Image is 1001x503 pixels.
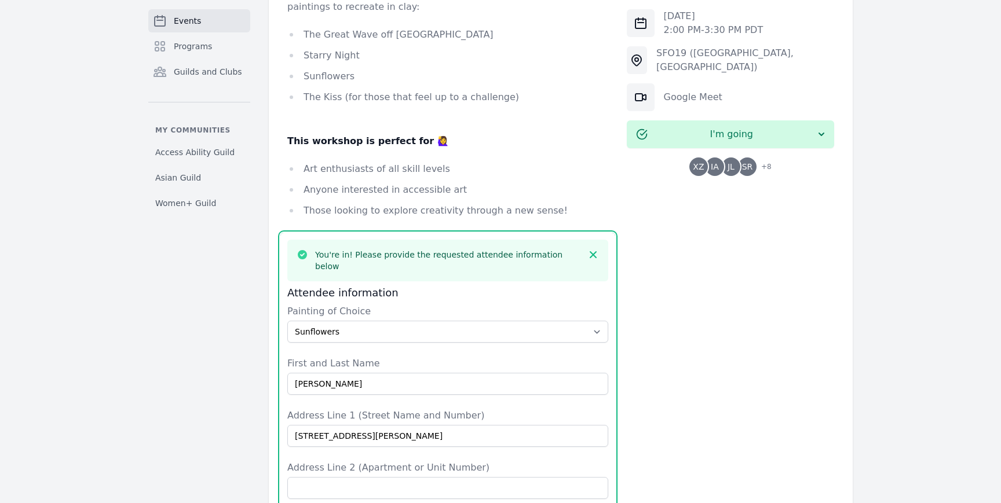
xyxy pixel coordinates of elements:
a: Asian Guild [148,167,250,188]
button: I'm going [627,120,834,148]
span: Programs [174,41,212,52]
label: Address Line 1 (Street Name and Number) [287,409,608,423]
a: Google Meet [664,91,722,102]
label: Painting of Choice [287,304,608,318]
span: Women+ Guild [155,197,216,209]
li: Starry Night [287,47,608,64]
a: Guilds and Clubs [148,60,250,83]
span: XZ [693,163,704,171]
span: Access Ability Guild [155,146,235,158]
li: Art enthusiasts of all skill levels [287,161,608,177]
a: Access Ability Guild [148,142,250,163]
p: [DATE] [664,9,763,23]
label: First and Last Name [287,357,608,370]
h3: Attendee information [287,286,608,300]
label: Address Line 2 (Apartment or Unit Number) [287,461,608,475]
span: Events [174,15,201,27]
li: The Great Wave off [GEOGRAPHIC_DATA] [287,27,608,43]
span: I'm going [648,127,816,141]
a: Programs [148,35,250,58]
p: 2:00 PM - 3:30 PM PDT [664,23,763,37]
nav: Sidebar [148,9,250,214]
li: Those looking to explore creativity through a new sense! [287,203,608,219]
span: SR [742,163,753,171]
span: Guilds and Clubs [174,66,242,78]
span: + 8 [754,160,772,176]
a: Women+ Guild [148,193,250,214]
h3: You're in! Please provide the requested attendee information below [315,249,580,272]
span: JL [728,163,735,171]
li: Sunflowers [287,68,608,85]
li: The Kiss (for those that feel up to a challenge) [287,89,608,105]
div: SFO19 ([GEOGRAPHIC_DATA], [GEOGRAPHIC_DATA]) [656,46,834,74]
span: IA [711,163,719,171]
p: My communities [148,126,250,135]
li: Anyone interested in accessible art [287,182,608,198]
strong: This workshop is perfect for 🙋‍♀️ [287,135,449,146]
span: Asian Guild [155,172,201,183]
a: Events [148,9,250,32]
